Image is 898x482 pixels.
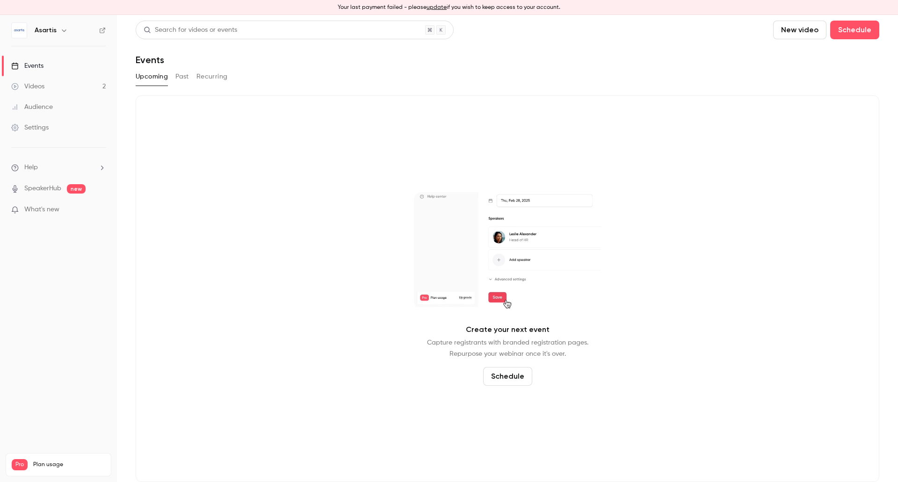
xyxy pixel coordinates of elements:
span: Pro [12,459,28,470]
button: Past [175,69,189,84]
button: Schedule [830,21,879,39]
span: Plan usage [33,461,105,468]
p: Capture registrants with branded registration pages. Repurpose your webinar once it's over. [427,337,588,360]
span: new [67,184,86,194]
span: Help [24,163,38,173]
span: What's new [24,205,59,215]
div: Events [11,61,43,71]
button: Upcoming [136,69,168,84]
a: SpeakerHub [24,184,61,194]
button: New video [773,21,826,39]
li: help-dropdown-opener [11,163,106,173]
p: Your last payment failed - please if you wish to keep access to your account. [338,3,560,12]
div: Search for videos or events [144,25,237,35]
iframe: Noticeable Trigger [94,206,106,214]
h1: Events [136,54,164,65]
h6: Asartis [35,26,57,35]
button: Recurring [196,69,228,84]
p: Create your next event [466,324,550,335]
div: Audience [11,102,53,112]
img: Asartis [12,23,27,38]
button: Schedule [483,367,532,386]
div: Videos [11,82,44,91]
button: update [427,3,447,12]
div: Settings [11,123,49,132]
